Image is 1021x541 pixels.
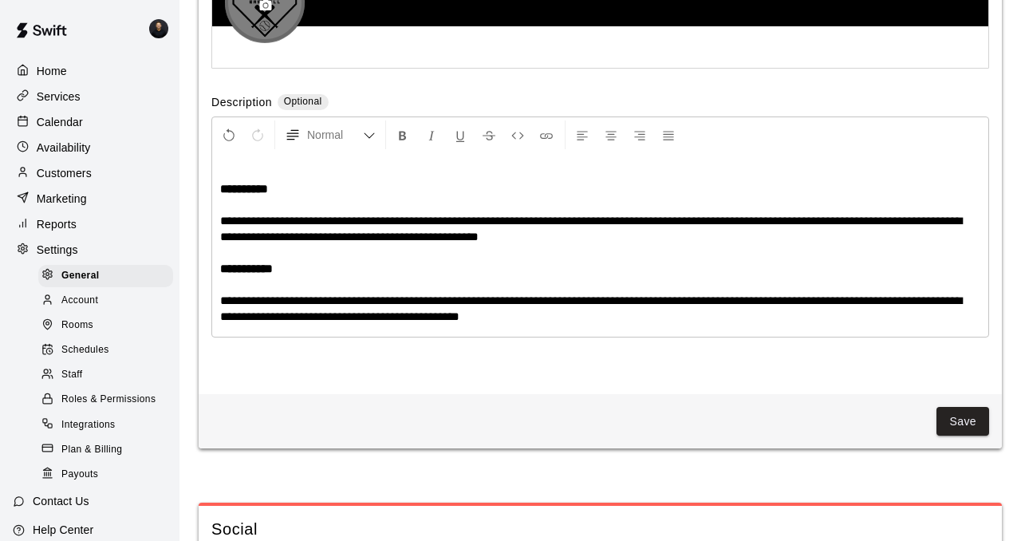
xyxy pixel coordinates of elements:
[13,59,167,83] a: Home
[284,96,322,107] span: Optional
[149,19,168,38] img: Gregory Lewandoski
[211,519,989,540] span: Social
[244,120,271,149] button: Redo
[61,342,109,358] span: Schedules
[38,364,173,386] div: Staff
[418,120,445,149] button: Format Italics
[215,120,242,149] button: Undo
[13,85,167,109] a: Services
[13,110,167,134] a: Calendar
[146,13,179,45] div: Gregory Lewandoski
[38,464,173,486] div: Payouts
[37,216,77,232] p: Reports
[61,417,116,433] span: Integrations
[13,238,167,262] a: Settings
[38,462,179,487] a: Payouts
[37,191,87,207] p: Marketing
[61,318,93,334] span: Rooms
[37,63,67,79] p: Home
[33,493,89,509] p: Contact Us
[38,414,173,436] div: Integrations
[61,293,98,309] span: Account
[61,392,156,408] span: Roles & Permissions
[278,120,382,149] button: Formatting Options
[38,439,173,461] div: Plan & Billing
[13,187,167,211] a: Marketing
[13,136,167,160] a: Availability
[13,212,167,236] a: Reports
[37,140,91,156] p: Availability
[38,413,179,437] a: Integrations
[38,389,173,411] div: Roles & Permissions
[38,288,179,313] a: Account
[37,89,81,105] p: Services
[38,263,179,288] a: General
[33,522,93,538] p: Help Center
[61,367,82,383] span: Staff
[37,242,78,258] p: Settings
[61,268,100,284] span: General
[38,314,173,337] div: Rooms
[38,388,179,413] a: Roles & Permissions
[504,120,531,149] button: Insert Code
[655,120,682,149] button: Justify Align
[626,120,653,149] button: Right Align
[211,94,272,113] label: Description
[389,120,416,149] button: Format Bold
[38,338,179,363] a: Schedules
[61,467,98,483] span: Payouts
[37,114,83,130] p: Calendar
[597,120,625,149] button: Center Align
[38,363,179,388] a: Staff
[61,442,122,458] span: Plan & Billing
[38,314,179,338] a: Rooms
[38,339,173,361] div: Schedules
[533,120,560,149] button: Insert Link
[38,265,173,287] div: General
[475,120,503,149] button: Format Strikethrough
[37,165,92,181] p: Customers
[38,290,173,312] div: Account
[447,120,474,149] button: Format Underline
[569,120,596,149] button: Left Align
[307,127,363,143] span: Normal
[936,407,989,436] button: Save
[13,161,167,185] a: Customers
[38,437,179,462] a: Plan & Billing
